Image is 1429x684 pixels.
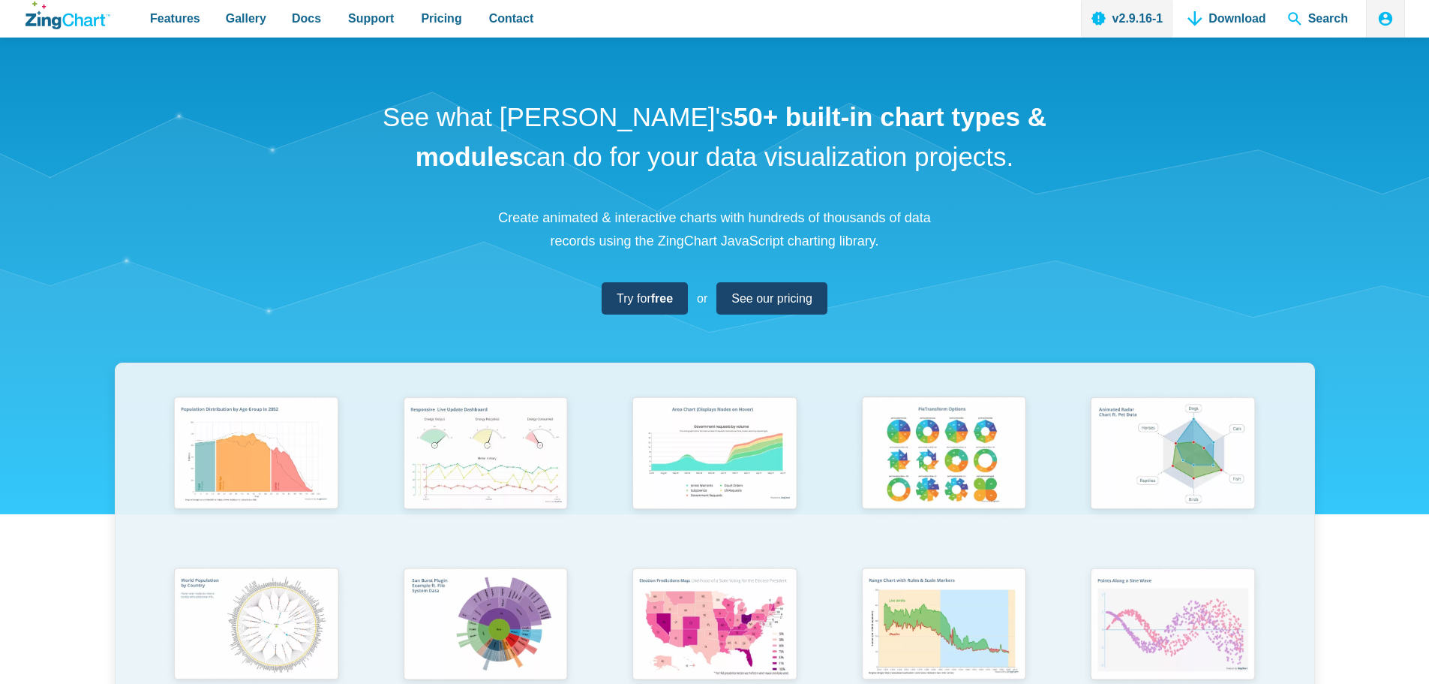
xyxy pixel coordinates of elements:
[697,288,707,309] span: or
[623,390,806,520] img: Area Chart (Displays Nodes on Hover)
[377,98,1052,176] h1: See what [PERSON_NAME]'s can do for your data visualization projects.
[731,288,812,309] span: See our pricing
[150,8,200,29] span: Features
[1081,390,1264,520] img: Animated Radar Chart ft. Pet Data
[371,390,600,560] a: Responsive Live Update Dashboard
[26,2,110,29] a: ZingChart Logo. Click to return to the homepage
[394,390,577,520] img: Responsive Live Update Dashboard
[490,206,940,252] p: Create animated & interactive charts with hundreds of thousands of data records using the ZingCha...
[651,292,673,305] strong: free
[617,288,673,309] span: Try for
[421,8,461,29] span: Pricing
[600,390,830,560] a: Area Chart (Displays Nodes on Hover)
[716,282,827,315] a: See our pricing
[142,390,371,560] a: Population Distribution by Age Group in 2052
[226,8,266,29] span: Gallery
[164,390,347,520] img: Population Distribution by Age Group in 2052
[852,390,1035,520] img: Pie Transform Options
[489,8,534,29] span: Contact
[1058,390,1288,560] a: Animated Radar Chart ft. Pet Data
[829,390,1058,560] a: Pie Transform Options
[602,282,688,315] a: Try forfree
[348,8,394,29] span: Support
[292,8,321,29] span: Docs
[416,102,1046,171] strong: 50+ built-in chart types & modules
